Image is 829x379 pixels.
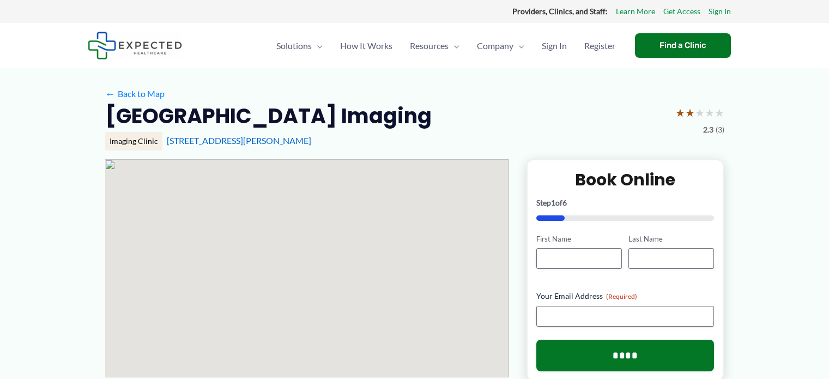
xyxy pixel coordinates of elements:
span: Menu Toggle [312,27,323,65]
a: Sign In [533,27,576,65]
a: Register [576,27,624,65]
strong: Providers, Clinics, and Staff: [512,7,608,16]
a: ResourcesMenu Toggle [401,27,468,65]
label: First Name [536,234,622,244]
h2: Book Online [536,169,715,190]
a: Sign In [709,4,731,19]
span: 2.3 [703,123,713,137]
a: ←Back to Map [105,86,165,102]
span: Company [477,27,513,65]
span: Resources [410,27,449,65]
span: ★ [715,103,724,123]
img: Expected Healthcare Logo - side, dark font, small [88,32,182,59]
div: Imaging Clinic [105,132,162,151]
span: 1 [551,198,555,207]
h2: [GEOGRAPHIC_DATA] Imaging [105,103,432,129]
span: Menu Toggle [513,27,524,65]
a: [STREET_ADDRESS][PERSON_NAME] [167,135,311,146]
a: Find a Clinic [635,33,731,58]
label: Last Name [628,234,714,244]
span: Register [584,27,615,65]
span: How It Works [340,27,392,65]
a: CompanyMenu Toggle [468,27,533,65]
span: (Required) [606,292,637,300]
span: (3) [716,123,724,137]
span: ★ [705,103,715,123]
a: SolutionsMenu Toggle [268,27,331,65]
span: ★ [685,103,695,123]
p: Step of [536,199,715,207]
a: Learn More [616,4,655,19]
span: 6 [562,198,567,207]
nav: Primary Site Navigation [268,27,624,65]
span: Sign In [542,27,567,65]
label: Your Email Address [536,291,715,302]
span: ★ [675,103,685,123]
span: Menu Toggle [449,27,459,65]
span: Solutions [276,27,312,65]
span: ← [105,88,116,99]
a: Get Access [663,4,700,19]
span: ★ [695,103,705,123]
a: How It Works [331,27,401,65]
